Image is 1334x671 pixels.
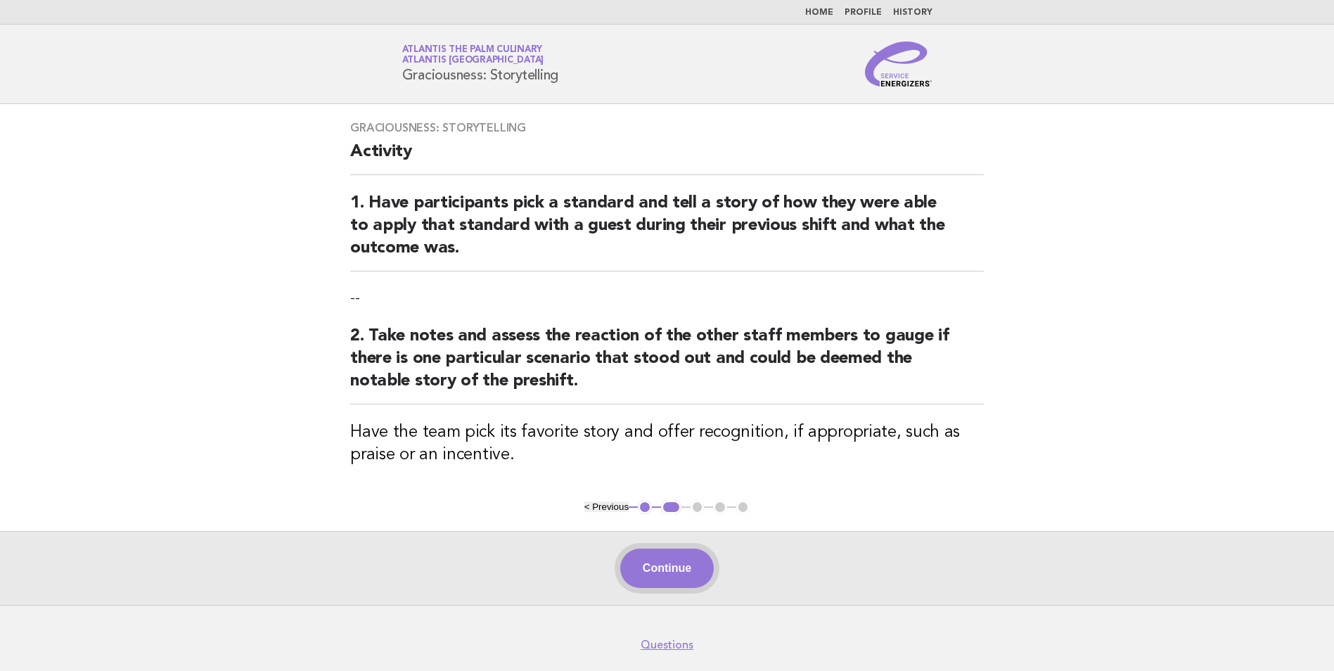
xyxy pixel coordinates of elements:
span: Atlantis [GEOGRAPHIC_DATA] [402,56,544,65]
h2: 1. Have participants pick a standard and tell a story of how they were able to apply that standar... [350,192,984,271]
h1: Graciousness: Storytelling [402,46,559,82]
a: Profile [845,8,882,17]
button: < Previous [584,501,629,512]
p: -- [350,288,984,308]
h2: 2. Take notes and assess the reaction of the other staff members to gauge if there is one particu... [350,325,984,404]
h3: Graciousness: Storytelling [350,121,984,135]
h3: Have the team pick its favorite story and offer recognition, if appropriate, such as praise or an... [350,421,984,466]
a: Atlantis The Palm CulinaryAtlantis [GEOGRAPHIC_DATA] [402,45,544,65]
h2: Activity [350,141,984,175]
img: Service Energizers [865,41,932,87]
button: 2 [661,500,681,514]
button: Continue [620,549,714,588]
button: 1 [638,500,652,514]
a: Home [805,8,833,17]
a: History [893,8,932,17]
a: Questions [641,638,693,652]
